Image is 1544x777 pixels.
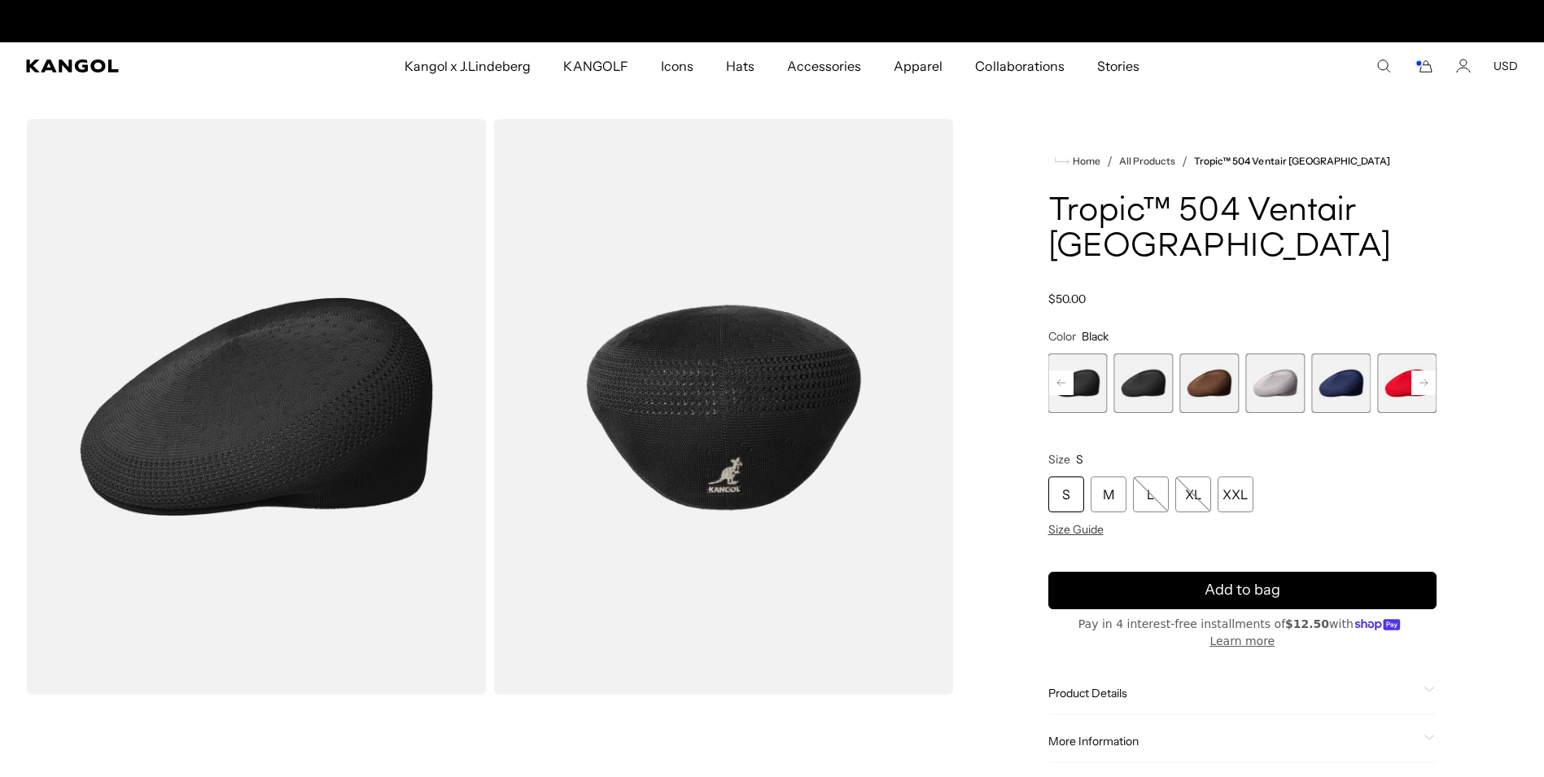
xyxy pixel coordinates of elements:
[1081,42,1156,90] a: Stories
[1048,194,1437,266] h1: Tropic™ 504 Ventair [GEOGRAPHIC_DATA]
[26,119,954,695] product-gallery: Gallery Viewer
[493,119,954,695] img: color-black
[388,42,548,90] a: Kangol x J.Lindeberg
[975,42,1064,90] span: Collaborations
[26,59,268,72] a: Kangol
[1119,156,1175,167] a: All Products
[1179,353,1239,413] label: Brown
[1091,476,1126,512] div: M
[563,42,628,90] span: KANGOLF
[605,8,940,34] div: Announcement
[894,42,943,90] span: Apparel
[710,42,771,90] a: Hats
[959,42,1080,90] a: Collaborations
[1133,476,1169,512] div: L
[605,8,940,34] slideshow-component: Announcement bar
[1376,59,1391,73] summary: Search here
[787,42,861,90] span: Accessories
[1048,452,1070,467] span: Size
[1414,59,1433,73] button: Cart
[1245,353,1305,413] div: 7 of 16
[661,42,693,90] span: Icons
[1377,353,1437,413] label: Scarlet
[547,42,644,90] a: KANGOLF
[645,42,710,90] a: Icons
[1048,329,1076,344] span: Color
[1097,42,1139,90] span: Stories
[1048,353,1108,413] div: 4 of 16
[1048,572,1437,609] button: Add to bag
[1175,151,1188,171] li: /
[1048,353,1108,413] label: Black
[1114,353,1174,413] label: Black/Gold
[726,42,755,90] span: Hats
[605,8,940,34] div: 1 of 2
[1076,452,1083,467] span: S
[1456,59,1471,73] a: Account
[1048,686,1417,700] span: Product Details
[1069,156,1100,167] span: Home
[1377,353,1437,413] div: 9 of 16
[1218,476,1253,512] div: XXL
[1048,151,1437,171] nav: breadcrumbs
[1048,292,1086,306] span: $50.00
[1175,476,1211,512] div: XL
[1179,353,1239,413] div: 6 of 16
[1311,353,1371,413] label: Navy
[405,42,531,90] span: Kangol x J.Lindeberg
[1048,522,1104,537] span: Size Guide
[1205,579,1280,601] span: Add to bag
[1245,353,1305,413] label: Grey
[877,42,959,90] a: Apparel
[1048,476,1084,512] div: S
[1311,353,1371,413] div: 8 of 16
[771,42,877,90] a: Accessories
[1082,329,1109,344] span: Black
[1100,151,1113,171] li: /
[1114,353,1174,413] div: 5 of 16
[1194,156,1390,167] a: Tropic™ 504 Ventair [GEOGRAPHIC_DATA]
[1494,59,1518,73] button: USD
[1055,154,1100,169] a: Home
[26,119,487,695] img: color-black
[1048,734,1417,748] span: More Information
